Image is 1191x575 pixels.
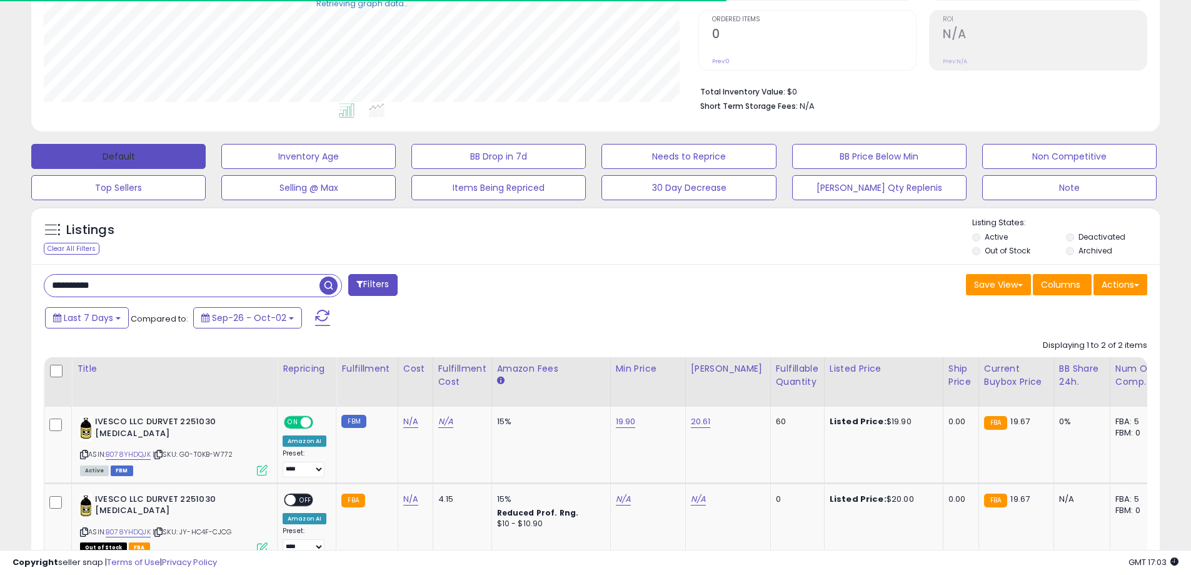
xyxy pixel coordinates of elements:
[411,144,586,169] button: BB Drop in 7d
[1043,340,1147,352] div: Displaying 1 to 2 of 2 items
[1059,362,1105,389] div: BB Share 24h.
[1128,556,1178,568] span: 2025-10-10 17:03 GMT
[403,493,418,506] a: N/A
[830,362,938,375] div: Listed Price
[497,494,601,505] div: 15%
[95,494,247,520] b: IVESCO LLC DURVET 2251030 [MEDICAL_DATA]
[283,435,326,447] div: Amazon AI
[403,415,418,428] a: N/A
[776,416,815,427] div: 60
[31,175,206,200] button: Top Sellers
[1078,232,1125,242] label: Deactivated
[792,175,967,200] button: [PERSON_NAME] Qty Replenis
[153,527,231,537] span: | SKU: JY-HC4F-CJCG
[984,416,1007,430] small: FBA
[1115,494,1157,505] div: FBA: 5
[943,16,1147,23] span: ROI
[131,313,188,325] span: Compared to:
[497,519,601,529] div: $10 - $10.90
[348,274,397,296] button: Filters
[1010,415,1030,427] span: 19.67
[296,494,316,505] span: OFF
[341,494,364,507] small: FBA
[153,449,233,459] span: | SKU: G0-T0KB-W772
[13,556,58,568] strong: Copyright
[221,175,396,200] button: Selling @ Max
[193,307,302,328] button: Sep-26 - Oct-02
[438,362,486,389] div: Fulfillment Cost
[66,221,114,239] h5: Listings
[106,527,151,537] a: B078YHDQJK
[948,416,969,427] div: 0.00
[221,144,396,169] button: Inventory Age
[830,493,887,505] b: Listed Price:
[830,416,933,427] div: $19.90
[311,417,331,428] span: OFF
[1115,427,1157,439] div: FBM: 0
[712,58,730,65] small: Prev: 0
[341,415,366,428] small: FBM
[13,557,217,569] div: seller snap | |
[212,312,286,324] span: Sep-26 - Oct-02
[982,144,1157,169] button: Non Competitive
[80,466,109,476] span: All listings currently available for purchase on Amazon
[80,494,92,519] img: 419QFlX2A6L._SL40_.jpg
[800,100,815,112] span: N/A
[985,245,1030,256] label: Out of Stock
[1041,278,1080,291] span: Columns
[691,362,765,375] div: [PERSON_NAME]
[1059,416,1100,427] div: 0%
[438,494,482,505] div: 4.15
[77,362,272,375] div: Title
[1078,245,1112,256] label: Archived
[438,415,453,428] a: N/A
[616,415,636,428] a: 19.90
[776,362,819,389] div: Fulfillable Quantity
[700,101,798,111] b: Short Term Storage Fees:
[984,494,1007,507] small: FBA
[943,27,1147,44] h2: N/A
[948,494,969,505] div: 0.00
[497,362,605,375] div: Amazon Fees
[64,312,113,324] span: Last 7 Days
[411,175,586,200] button: Items Being Repriced
[948,362,973,389] div: Ship Price
[984,362,1048,389] div: Current Buybox Price
[1059,494,1100,505] div: N/A
[830,415,887,427] b: Listed Price:
[691,415,711,428] a: 20.61
[162,556,217,568] a: Privacy Policy
[497,375,505,387] small: Amazon Fees.
[283,449,326,477] div: Preset:
[601,175,776,200] button: 30 Day Decrease
[792,144,967,169] button: BB Price Below Min
[830,494,933,505] div: $20.00
[111,466,133,476] span: FBM
[712,16,916,23] span: Ordered Items
[985,232,1008,242] label: Active
[106,449,151,460] a: B078YHDQJK
[1115,362,1161,389] div: Num of Comp.
[44,243,99,255] div: Clear All Filters
[1010,493,1030,505] span: 19.67
[283,362,331,375] div: Repricing
[1115,505,1157,516] div: FBM: 0
[285,417,301,428] span: ON
[700,86,785,97] b: Total Inventory Value:
[943,58,967,65] small: Prev: N/A
[966,274,1031,295] button: Save View
[31,144,206,169] button: Default
[80,416,268,474] div: ASIN:
[1093,274,1147,295] button: Actions
[107,556,160,568] a: Terms of Use
[972,217,1160,229] p: Listing States:
[497,416,601,427] div: 15%
[776,494,815,505] div: 0
[80,416,92,441] img: 419QFlX2A6L._SL40_.jpg
[80,494,268,552] div: ASIN:
[616,362,680,375] div: Min Price
[616,493,631,506] a: N/A
[497,507,579,518] b: Reduced Prof. Rng.
[691,493,706,506] a: N/A
[341,362,392,375] div: Fulfillment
